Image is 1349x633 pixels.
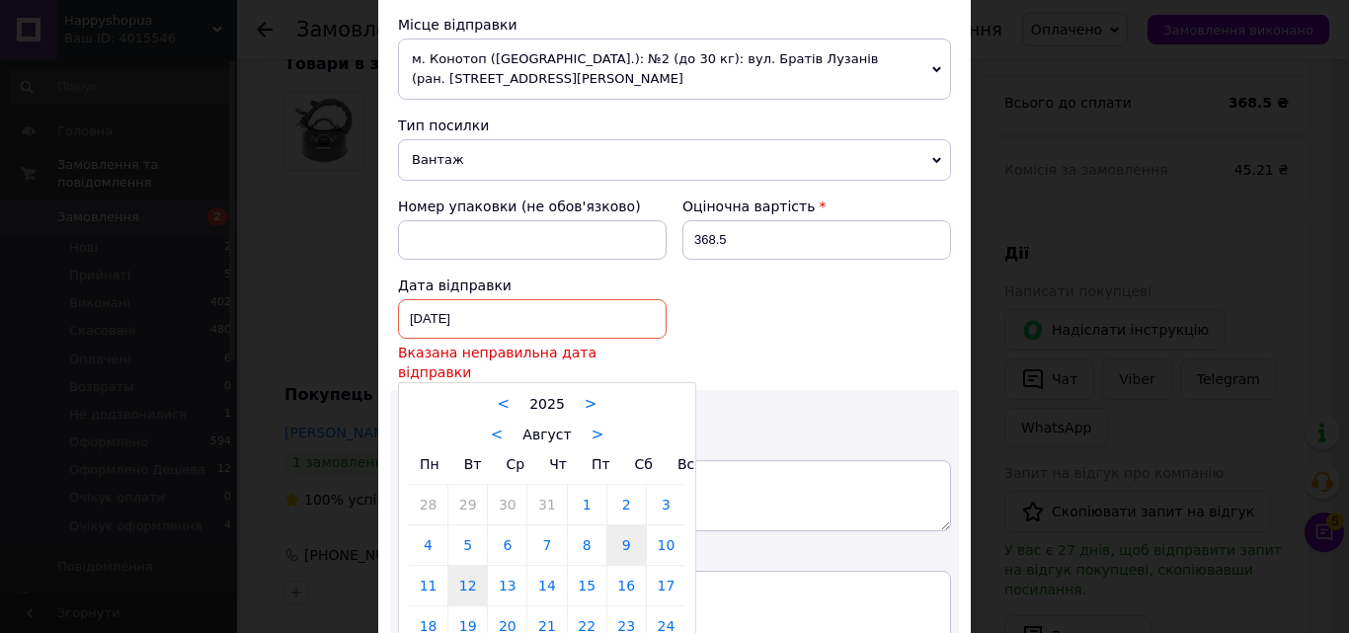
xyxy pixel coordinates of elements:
span: Ср [506,456,524,472]
a: 31 [527,485,566,524]
a: 8 [568,525,606,565]
a: 17 [647,566,685,605]
a: 4 [409,525,447,565]
a: > [592,426,604,443]
a: 30 [488,485,526,524]
a: < [491,426,504,443]
a: 13 [488,566,526,605]
a: 1 [568,485,606,524]
span: 2025 [529,396,565,412]
a: 15 [568,566,606,605]
a: 14 [527,566,566,605]
span: Август [522,427,571,442]
a: 6 [488,525,526,565]
a: 9 [607,525,646,565]
span: Чт [549,456,567,472]
span: Вс [677,456,694,472]
a: 28 [409,485,447,524]
a: 7 [527,525,566,565]
span: Пн [420,456,439,472]
a: > [585,395,597,413]
a: 10 [647,525,685,565]
a: 12 [448,566,487,605]
span: Вт [464,456,482,472]
a: 2 [607,485,646,524]
a: 29 [448,485,487,524]
a: 11 [409,566,447,605]
a: 3 [647,485,685,524]
span: Пт [592,456,610,472]
a: 5 [448,525,487,565]
span: Сб [635,456,653,472]
a: < [498,395,511,413]
a: 16 [607,566,646,605]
